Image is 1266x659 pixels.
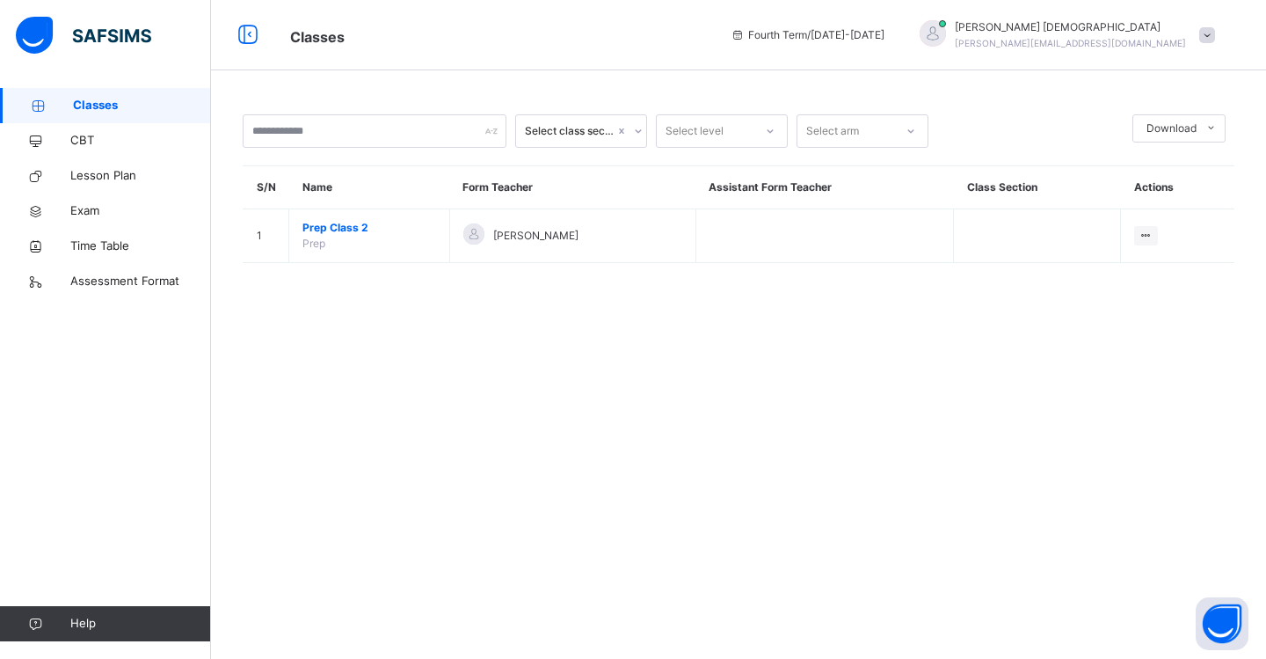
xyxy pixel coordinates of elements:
[16,17,151,54] img: safsims
[70,615,210,633] span: Help
[70,167,211,185] span: Lesson Plan
[806,114,859,148] div: Select arm
[955,38,1186,48] span: [PERSON_NAME][EMAIL_ADDRESS][DOMAIN_NAME]
[302,220,436,236] span: Prep Class 2
[449,166,695,209] th: Form Teacher
[695,166,953,209] th: Assistant Form Teacher
[70,202,211,220] span: Exam
[731,27,884,43] span: session/term information
[666,114,724,148] div: Select level
[1146,121,1197,136] span: Download
[954,166,1121,209] th: Class Section
[290,28,345,46] span: Classes
[244,209,289,263] td: 1
[244,166,289,209] th: S/N
[493,228,578,244] span: [PERSON_NAME]
[525,123,615,139] div: Select class section
[1196,597,1248,650] button: Open asap
[73,97,211,114] span: Classes
[289,166,450,209] th: Name
[955,19,1186,35] span: [PERSON_NAME] [DEMOGRAPHIC_DATA]
[1121,166,1235,209] th: Actions
[70,273,211,290] span: Assessment Format
[70,238,211,255] span: Time Table
[70,132,211,150] span: CBT
[902,19,1224,51] div: Muallimah ShahidaNabi
[302,237,325,250] span: Prep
